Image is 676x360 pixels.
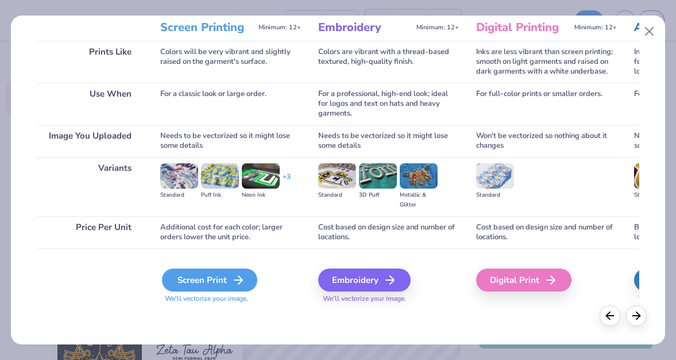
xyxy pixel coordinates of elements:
[639,21,660,43] button: Close
[476,216,617,248] div: Cost based on design size and number of locations.
[476,20,570,35] h3: Digital Printing
[476,41,617,83] div: Inks are less vibrant than screen printing; smooth on light garments and raised on dark garments ...
[318,41,459,83] div: Colors are vibrant with a thread-based textured, high-quality finish.
[359,190,397,200] div: 3D Puff
[37,83,143,125] div: Use When
[160,20,254,35] h3: Screen Printing
[201,163,239,189] img: Puff Ink
[242,163,280,189] img: Neon Ink
[283,172,291,192] div: + 3
[258,24,301,32] span: Minimum: 12+
[318,216,459,248] div: Cost based on design size and number of locations.
[160,294,301,304] span: We'll vectorize your image.
[400,190,438,210] div: Metallic & Glitter
[37,125,143,157] div: Image You Uploaded
[37,41,143,83] div: Prints Like
[160,125,301,157] div: Needs to be vectorized so it might lose some details
[400,163,438,189] img: Metallic & Glitter
[162,269,257,292] div: Screen Print
[201,190,239,200] div: Puff Ink
[318,83,459,125] div: For a professional, high-end look; ideal for logos and text on hats and heavy garments.
[318,163,356,189] img: Standard
[476,190,514,200] div: Standard
[160,83,301,125] div: For a classic look or large order.
[634,163,672,189] img: Standard
[160,163,198,189] img: Standard
[476,83,617,125] div: For full-color prints or smaller orders.
[574,24,617,32] span: Minimum: 12+
[318,20,412,35] h3: Embroidery
[476,163,514,189] img: Standard
[318,125,459,157] div: Needs to be vectorized so it might lose some details
[318,269,411,292] div: Embroidery
[476,125,617,157] div: Won't be vectorized so nothing about it changes
[160,41,301,83] div: Colors will be very vibrant and slightly raised on the garment's surface.
[359,163,397,189] img: 3D Puff
[476,269,571,292] div: Digital Print
[160,216,301,248] div: Additional cost for each color; larger orders lower the unit price.
[160,190,198,200] div: Standard
[242,190,280,200] div: Neon Ink
[318,190,356,200] div: Standard
[318,294,459,304] span: We'll vectorize your image.
[37,216,143,248] div: Price Per Unit
[634,190,672,200] div: Standard
[37,157,143,216] div: Variants
[416,24,459,32] span: Minimum: 12+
